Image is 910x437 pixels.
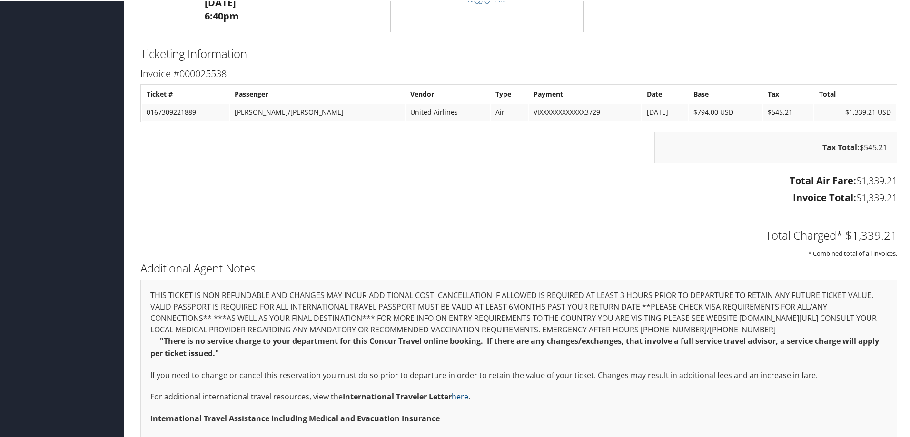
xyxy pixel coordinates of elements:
strong: International Traveler Letter [343,390,452,401]
td: [PERSON_NAME]/[PERSON_NAME] [230,103,405,120]
h3: $1,339.21 [140,190,897,204]
h2: Additional Agent Notes [140,259,897,275]
td: United Airlines [406,103,490,120]
td: VIXXXXXXXXXXXX3729 [529,103,641,120]
th: Type [491,85,528,102]
strong: 6:40pm [205,9,239,21]
td: $545.21 [763,103,813,120]
strong: Total Air Fare: [790,173,856,186]
p: For additional international travel resources, view the . [150,390,887,402]
th: Vendor [406,85,490,102]
th: Total [814,85,896,102]
a: here [452,390,468,401]
td: Air [491,103,528,120]
th: Payment [529,85,641,102]
div: $545.21 [654,131,897,162]
h2: Ticketing Information [140,45,897,61]
strong: "There is no service charge to your department for this Concur Travel online booking. If there ar... [150,335,879,358]
h3: Invoice #000025538 [140,66,897,79]
td: [DATE] [642,103,688,120]
strong: Invoice Total: [793,190,856,203]
td: $1,339.21 USD [814,103,896,120]
strong: Tax Total: [822,141,860,152]
th: Passenger [230,85,405,102]
h2: Total Charged* $1,339.21 [140,226,897,243]
th: Date [642,85,688,102]
strong: International Travel Assistance including Medical and Evacuation Insurance [150,412,440,423]
th: Base [689,85,762,102]
td: $794.00 USD [689,103,762,120]
th: Ticket # [142,85,229,102]
p: If you need to change or cancel this reservation you must do so prior to departure in order to re... [150,369,887,381]
small: * Combined total of all invoices. [808,248,897,257]
h3: $1,339.21 [140,173,897,186]
td: 0167309221889 [142,103,229,120]
th: Tax [763,85,813,102]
